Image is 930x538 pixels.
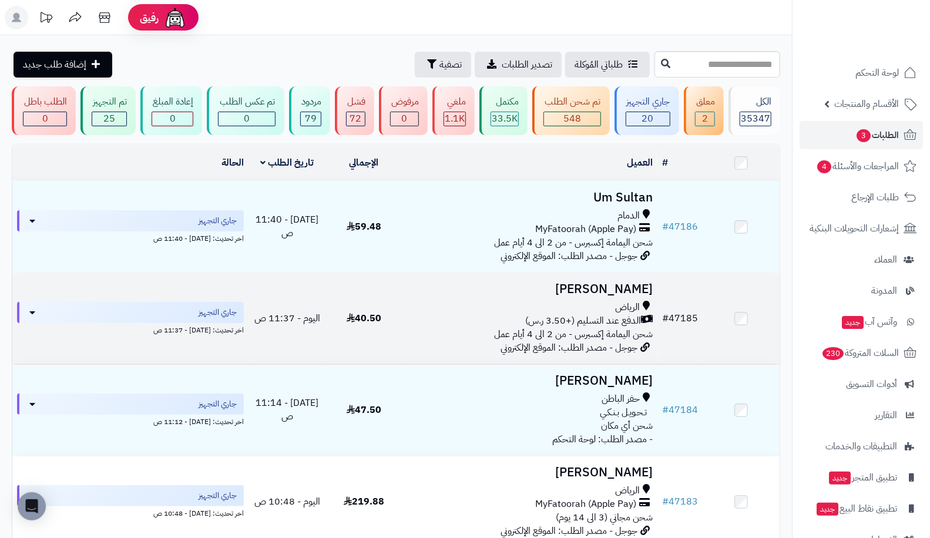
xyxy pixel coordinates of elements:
span: MyFatoorah (Apple Pay) [535,497,636,511]
a: التقارير [800,401,923,429]
a: معلق 2 [681,86,726,135]
span: 1.1K [445,112,465,126]
a: إشعارات التحويلات البنكية [800,214,923,243]
span: جاري التجهيز [199,490,237,502]
div: مرفوض [390,95,419,109]
span: التطبيقات والخدمات [825,438,897,455]
a: المدونة [800,277,923,305]
div: مكتمل [491,95,519,109]
span: # [662,403,669,417]
div: إعادة المبلغ [152,95,193,109]
a: تحديثات المنصة [31,6,61,32]
div: 33453 [491,112,518,126]
span: 59.48 [347,220,381,234]
a: فشل 72 [333,86,377,135]
a: الطلب باطل 0 [9,86,78,135]
div: 0 [219,112,274,126]
span: طلبات الإرجاع [851,189,899,206]
span: لوحة التحكم [855,65,899,81]
span: الطلبات [855,127,899,143]
span: شحن مجاني (3 الى 14 يوم) [556,510,653,524]
div: 20 [626,112,670,126]
span: 20 [642,112,654,126]
a: إعادة المبلغ 0 [138,86,204,135]
span: اليوم - 10:48 ص [254,495,320,509]
span: 79 [305,112,317,126]
a: أدوات التسويق [800,370,923,398]
span: أدوات التسويق [846,376,897,392]
a: ملغي 1.1K [430,86,477,135]
div: اخر تحديث: [DATE] - 11:40 ص [17,231,244,244]
a: #47184 [662,403,698,417]
span: رفيق [140,11,159,25]
a: المراجعات والأسئلة4 [800,152,923,180]
span: جوجل - مصدر الطلب: الموقع الإلكتروني [501,249,637,263]
div: الكل [740,95,771,109]
span: # [662,311,669,325]
a: الكل35347 [726,86,783,135]
span: 0 [244,112,250,126]
span: 548 [563,112,581,126]
a: جاري التجهيز 20 [612,86,681,135]
a: مردود 79 [287,86,333,135]
div: معلق [695,95,715,109]
div: 2 [696,112,714,126]
span: تصدير الطلبات [502,58,552,72]
a: # [662,156,668,170]
span: المدونة [871,283,897,299]
span: # [662,220,669,234]
span: 47.50 [347,403,381,417]
span: تـحـويـل بـنـكـي [600,406,647,419]
h3: [PERSON_NAME] [407,283,653,296]
span: 33.5K [492,112,518,126]
div: 79 [301,112,321,126]
div: 0 [152,112,193,126]
div: الطلب باطل [23,95,67,109]
div: فشل [346,95,365,109]
span: تطبيق المتجر [828,469,897,486]
span: 35347 [741,112,770,126]
a: تم التجهيز 25 [78,86,138,135]
a: الحالة [221,156,244,170]
div: 0 [23,112,66,126]
span: طلباتي المُوكلة [575,58,623,72]
div: تم شحن الطلب [543,95,600,109]
span: 72 [350,112,361,126]
a: لوحة التحكم [800,59,923,87]
a: العميل [627,156,653,170]
span: 40.50 [347,311,381,325]
a: تطبيق نقاط البيعجديد [800,495,923,523]
span: وآتس آب [841,314,897,330]
span: [DATE] - 11:40 ص [256,213,318,240]
h3: [PERSON_NAME] [407,466,653,479]
a: مرفوض 0 [377,86,430,135]
span: جديد [842,316,864,329]
span: العملاء [874,251,897,268]
div: 548 [544,112,600,126]
div: جاري التجهيز [626,95,670,109]
div: 25 [92,112,126,126]
span: 0 [170,112,176,126]
td: - مصدر الطلب: لوحة التحكم [402,365,658,456]
span: السلات المتروكة [821,345,899,361]
a: التطبيقات والخدمات [800,432,923,460]
span: شحن اليمامة إكسبرس - من 2 الى 4 أيام عمل [494,236,653,250]
span: جوجل - مصدر الطلب: الموقع الإلكتروني [501,341,637,355]
span: 25 [103,112,115,126]
span: الدمام [617,209,640,223]
img: ai-face.png [163,6,187,29]
div: مردود [300,95,321,109]
div: 1148 [444,112,465,126]
a: مكتمل 33.5K [477,86,530,135]
img: logo-2.png [850,33,919,58]
a: الطلبات3 [800,121,923,149]
span: اليوم - 11:37 ص [254,311,320,325]
a: #47185 [662,311,698,325]
a: #47183 [662,495,698,509]
span: 0 [42,112,48,126]
span: الرياض [615,484,640,497]
div: ملغي [444,95,466,109]
span: 4 [817,160,831,173]
span: جاري التجهيز [199,307,237,318]
span: جاري التجهيز [199,215,237,227]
